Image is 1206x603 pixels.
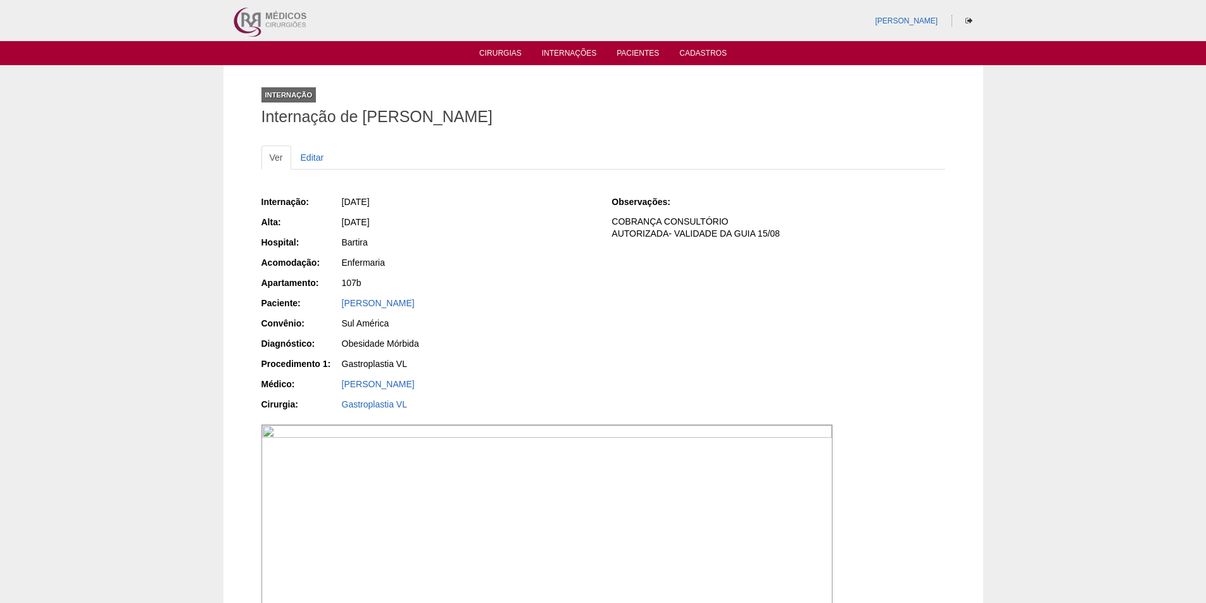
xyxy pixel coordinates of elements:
[261,109,945,125] h1: Internação de [PERSON_NAME]
[875,16,938,25] a: [PERSON_NAME]
[965,17,972,25] i: Sair
[342,357,594,370] div: Gastroplastia VL
[612,196,691,208] div: Observações:
[261,256,341,269] div: Acomodação:
[679,49,727,61] a: Cadastros
[342,298,415,308] a: [PERSON_NAME]
[342,236,594,249] div: Bartira
[292,146,332,170] a: Editar
[342,277,594,289] div: 107b
[261,378,341,390] div: Médico:
[542,49,597,61] a: Internações
[261,236,341,249] div: Hospital:
[342,337,594,350] div: Obesidade Mórbida
[261,297,341,309] div: Paciente:
[342,197,370,207] span: [DATE]
[342,379,415,389] a: [PERSON_NAME]
[261,87,317,103] div: Internação
[342,399,408,409] a: Gastroplastia VL
[342,317,594,330] div: Sul América
[261,196,341,208] div: Internação:
[342,256,594,269] div: Enfermaria
[261,337,341,350] div: Diagnóstico:
[261,277,341,289] div: Apartamento:
[342,217,370,227] span: [DATE]
[261,216,341,228] div: Alta:
[261,146,291,170] a: Ver
[617,49,659,61] a: Pacientes
[612,216,945,240] p: COBRANÇA CONSULTÓRIO AUTORIZADA- VALIDADE DA GUIA 15/08
[261,357,341,370] div: Procedimento 1:
[261,317,341,330] div: Convênio:
[261,398,341,411] div: Cirurgia:
[479,49,522,61] a: Cirurgias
